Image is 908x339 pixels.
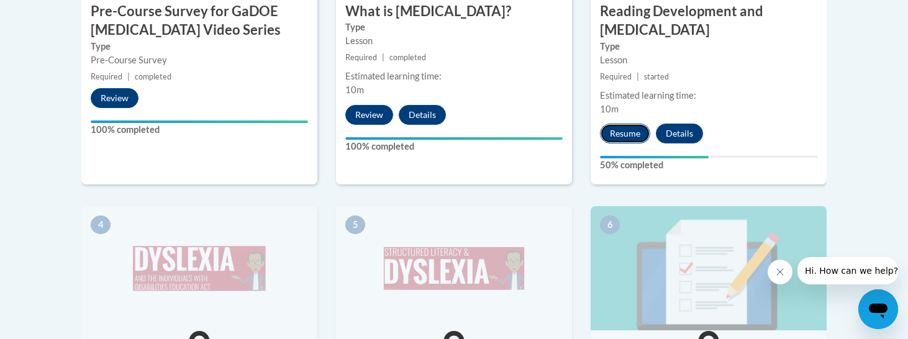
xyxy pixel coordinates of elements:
[600,72,632,81] span: Required
[389,53,426,62] span: completed
[399,105,446,125] button: Details
[600,215,620,234] span: 6
[600,53,817,67] div: Lesson
[345,215,365,234] span: 5
[81,206,317,330] img: Course Image
[91,120,308,123] div: Your progress
[345,53,377,62] span: Required
[600,124,650,143] button: Resume
[637,72,639,81] span: |
[127,72,130,81] span: |
[345,70,563,83] div: Estimated learning time:
[91,215,111,234] span: 4
[591,206,827,330] img: Course Image
[768,260,792,284] iframe: Close message
[345,105,393,125] button: Review
[382,53,384,62] span: |
[91,123,308,137] label: 100% completed
[600,156,709,158] div: Your progress
[345,20,563,34] label: Type
[600,89,817,102] div: Estimated learning time:
[91,72,122,81] span: Required
[600,104,619,114] span: 10m
[91,53,308,67] div: Pre-Course Survey
[345,34,563,48] div: Lesson
[600,40,817,53] label: Type
[345,84,364,95] span: 10m
[336,2,572,21] h3: What is [MEDICAL_DATA]?
[345,137,563,140] div: Your progress
[81,2,317,40] h3: Pre-Course Survey for GaDOE [MEDICAL_DATA] Video Series
[91,88,138,108] button: Review
[91,40,308,53] label: Type
[858,289,898,329] iframe: Button to launch messaging window
[644,72,669,81] span: started
[345,140,563,153] label: 100% completed
[600,158,817,172] label: 50% completed
[591,2,827,40] h3: Reading Development and [MEDICAL_DATA]
[336,206,572,330] img: Course Image
[797,257,898,284] iframe: Message from company
[656,124,703,143] button: Details
[135,72,171,81] span: completed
